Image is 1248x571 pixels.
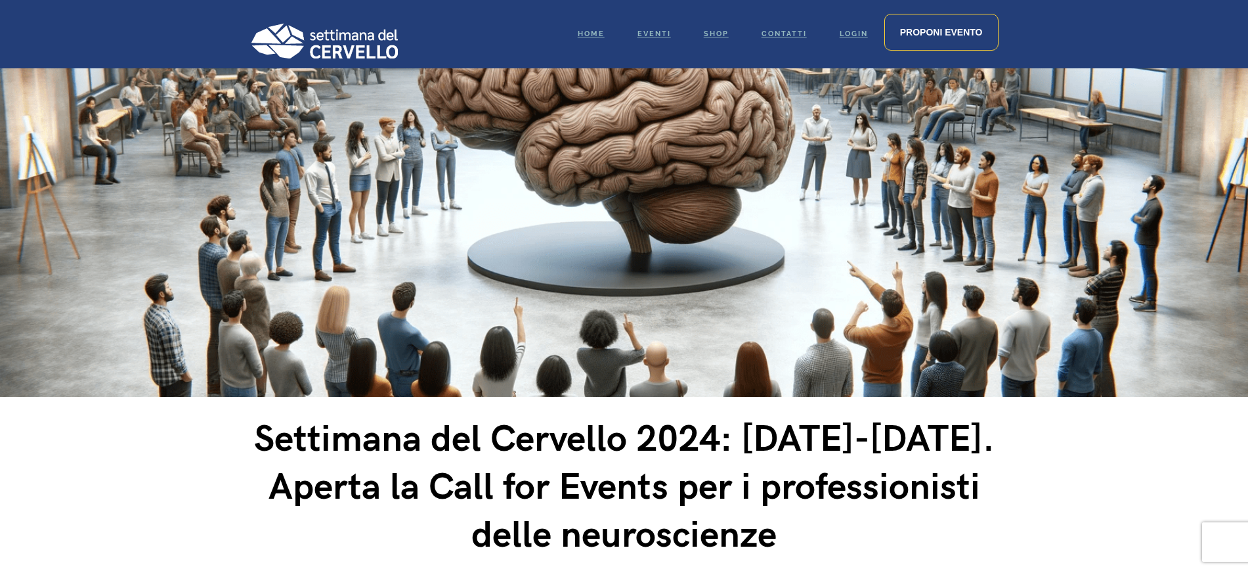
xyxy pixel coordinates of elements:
[250,417,999,560] h1: Settimana del Cervello 2024: [DATE]-[DATE]. Aperta la Call for Events per i professionisti delle ...
[578,30,605,38] span: Home
[900,27,983,37] span: Proponi evento
[762,30,807,38] span: Contatti
[250,23,398,58] img: Logo
[840,30,868,38] span: Login
[884,14,999,51] a: Proponi evento
[704,30,729,38] span: Shop
[637,30,671,38] span: Eventi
